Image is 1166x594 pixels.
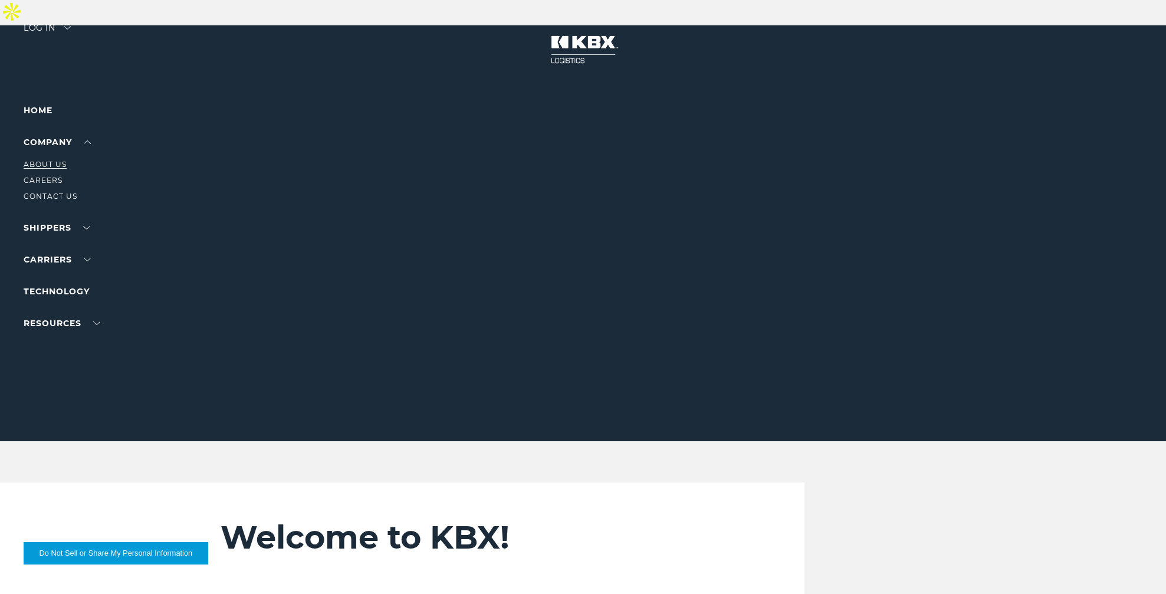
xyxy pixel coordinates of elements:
[24,160,67,169] a: About Us
[64,26,71,29] img: arrow
[24,286,90,297] a: Technology
[24,222,90,233] a: SHIPPERS
[24,137,91,147] a: Company
[24,318,100,329] a: RESOURCES
[539,24,628,76] img: kbx logo
[24,176,63,185] a: Careers
[24,254,91,265] a: Carriers
[24,24,71,41] div: Log in
[24,105,52,116] a: Home
[24,542,208,565] button: Do Not Sell or Share My Personal Information
[24,192,77,201] a: Contact Us
[221,518,745,557] h2: Welcome to KBX!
